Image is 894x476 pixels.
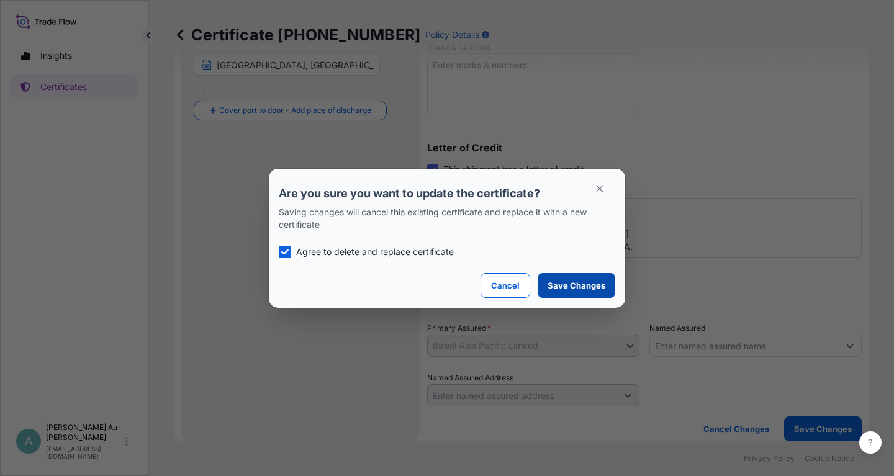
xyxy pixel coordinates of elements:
[491,279,520,292] p: Cancel
[538,273,615,298] button: Save Changes
[481,273,530,298] button: Cancel
[279,206,615,231] p: Saving changes will cancel this existing certificate and replace it with a new certificate
[548,279,605,292] p: Save Changes
[296,246,454,258] p: Agree to delete and replace certificate
[279,186,615,201] p: Are you sure you want to update the certificate?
